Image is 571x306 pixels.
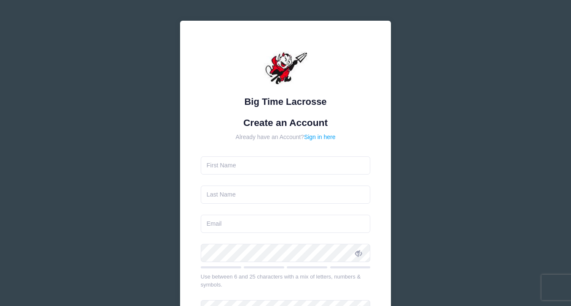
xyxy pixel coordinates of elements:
[201,95,371,109] div: Big Time Lacrosse
[201,215,371,233] input: Email
[260,41,311,92] img: Big Time Lacrosse
[201,156,371,175] input: First Name
[201,117,371,128] h1: Create an Account
[304,134,336,140] a: Sign in here
[201,273,371,289] div: Use between 6 and 25 characters with a mix of letters, numbers & symbols.
[201,133,371,142] div: Already have an Account?
[201,186,371,204] input: Last Name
